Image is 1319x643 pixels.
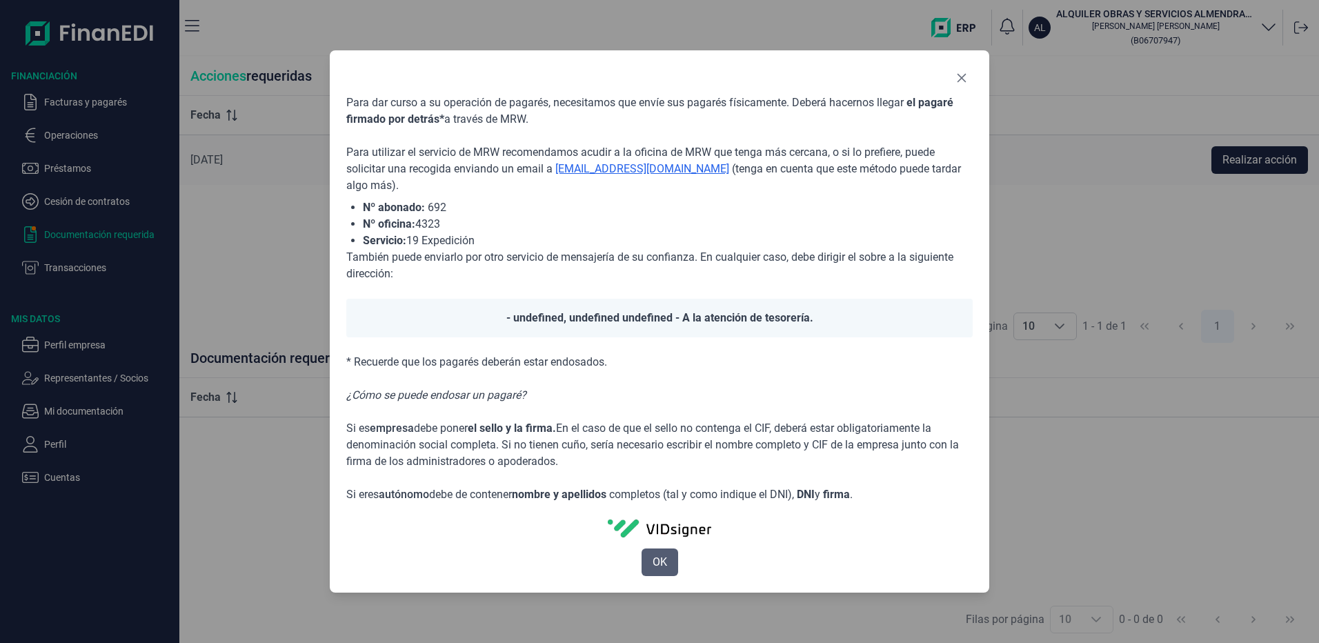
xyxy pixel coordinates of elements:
p: Para utilizar el servicio de MRW recomendamos acudir a la oficina de MRW que tenga más cercana, o... [346,144,973,194]
p: Si eres debe de contener completos (tal y como indique el DNI), y . [346,486,973,503]
img: vidSignerLogo [608,520,711,537]
span: DNI [797,488,815,501]
li: 19 Expedición [363,233,973,249]
button: OK [642,548,678,576]
a: [EMAIL_ADDRESS][DOMAIN_NAME] [555,162,729,175]
div: - undefined, undefined undefined - A la atención de tesorería. [346,299,973,337]
span: Nº oficina: [363,217,415,230]
span: OK [653,554,667,571]
span: Servicio: [363,234,406,247]
span: autónomo [379,488,429,501]
li: 692 [363,199,973,216]
span: Nº abonado: [363,201,425,214]
p: ¿Cómo se puede endosar un pagaré? [346,387,973,404]
span: el sello y la firma. [468,422,556,435]
li: 4323 [363,216,973,233]
p: También puede enviarlo por otro servicio de mensajería de su confianza. En cualquier caso, debe d... [346,249,973,282]
span: empresa [370,422,414,435]
p: Para dar curso a su operación de pagarés, necesitamos que envíe sus pagarés físicamente. Deberá h... [346,95,973,128]
span: nombre y apellidos [512,488,606,501]
p: * Recuerde que los pagarés deberán estar endosados. [346,354,973,370]
p: Si es debe poner En el caso de que el sello no contenga el CIF, deberá estar obligatoriamente la ... [346,420,973,470]
span: firma [823,488,850,501]
button: Close [951,67,973,89]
